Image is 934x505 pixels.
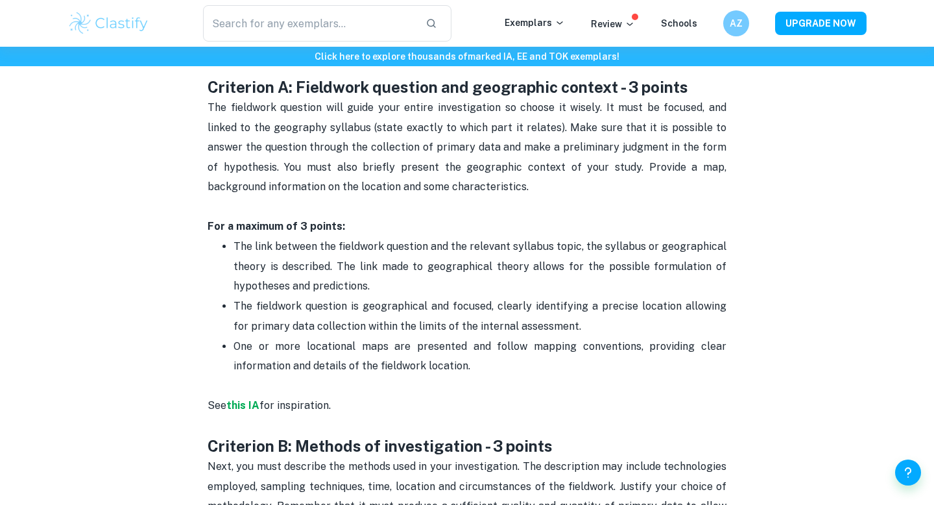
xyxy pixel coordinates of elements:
span: See [208,399,226,412]
p: Exemplars [505,16,565,30]
h6: AZ [729,16,744,31]
strong: Criterion B: Methods of investigation - 3 points [208,437,553,455]
strong: Criterion A: Fieldwork question and geographic context - 3 points [208,78,688,96]
span: for inspiration. [259,399,331,412]
a: Schools [661,18,697,29]
button: AZ [723,10,749,36]
span: The link between the fieldwork question and the relevant syllabus topic, the syllabus or geograph... [233,240,729,292]
input: Search for any exemplars... [203,5,415,42]
span: One or more locational maps are presented and follow mapping conventions, providing clear informa... [233,340,729,372]
button: UPGRADE NOW [775,12,867,35]
button: Help and Feedback [895,460,921,486]
strong: For a maximum of 3 points: [208,220,345,232]
h6: Click here to explore thousands of marked IA, EE and TOK exemplars ! [3,49,931,64]
a: this IA [226,399,259,412]
span: The fieldwork question is geographical and focused, clearly identifying a precise location allowi... [233,300,729,332]
img: Clastify logo [67,10,150,36]
span: The fieldwork question will guide your entire investigation so choose it wisely. It must be focus... [208,101,729,193]
p: Review [591,17,635,31]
